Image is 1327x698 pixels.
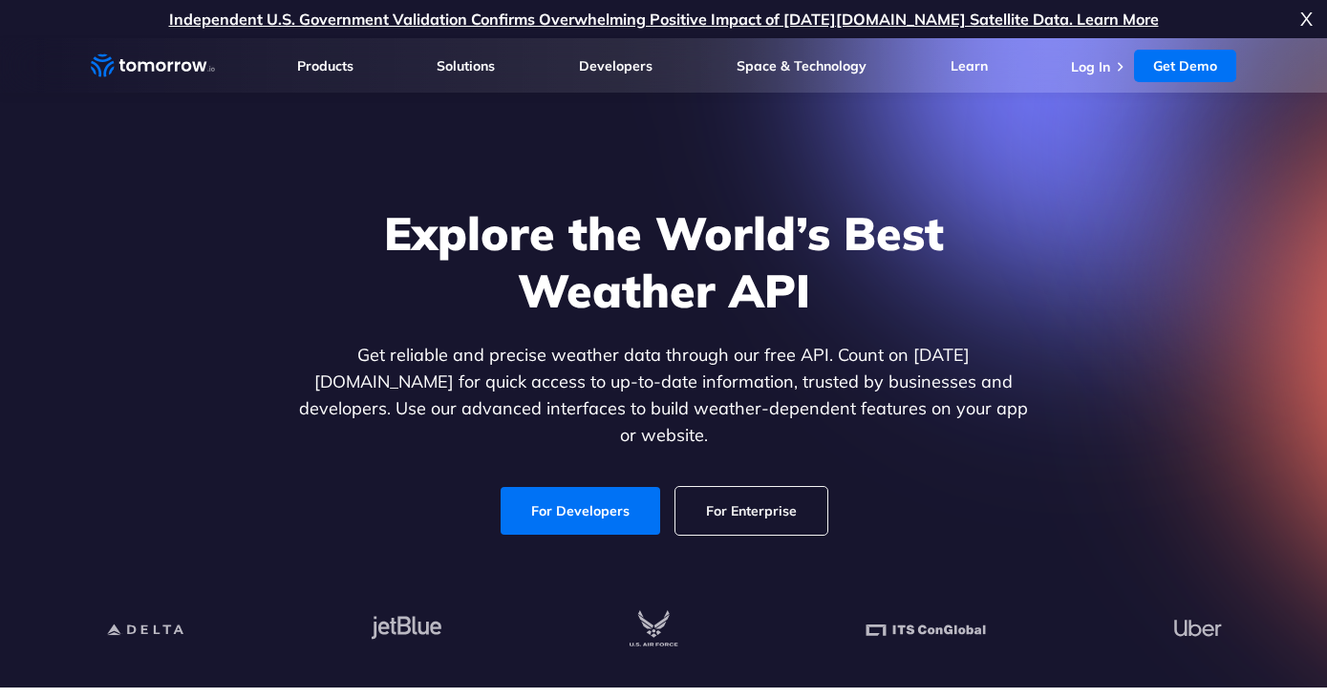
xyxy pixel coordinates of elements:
a: Independent U.S. Government Validation Confirms Overwhelming Positive Impact of [DATE][DOMAIN_NAM... [169,10,1159,29]
p: Get reliable and precise weather data through our free API. Count on [DATE][DOMAIN_NAME] for quic... [295,342,1033,449]
a: Log In [1071,58,1110,75]
a: Products [297,57,353,74]
a: Home link [91,52,215,80]
a: For Enterprise [675,487,827,535]
a: Space & Technology [737,57,867,74]
a: Developers [579,57,653,74]
a: For Developers [501,487,660,535]
a: Get Demo [1134,50,1236,82]
a: Learn [951,57,988,74]
a: Solutions [437,57,495,74]
h1: Explore the World’s Best Weather API [295,204,1033,319]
